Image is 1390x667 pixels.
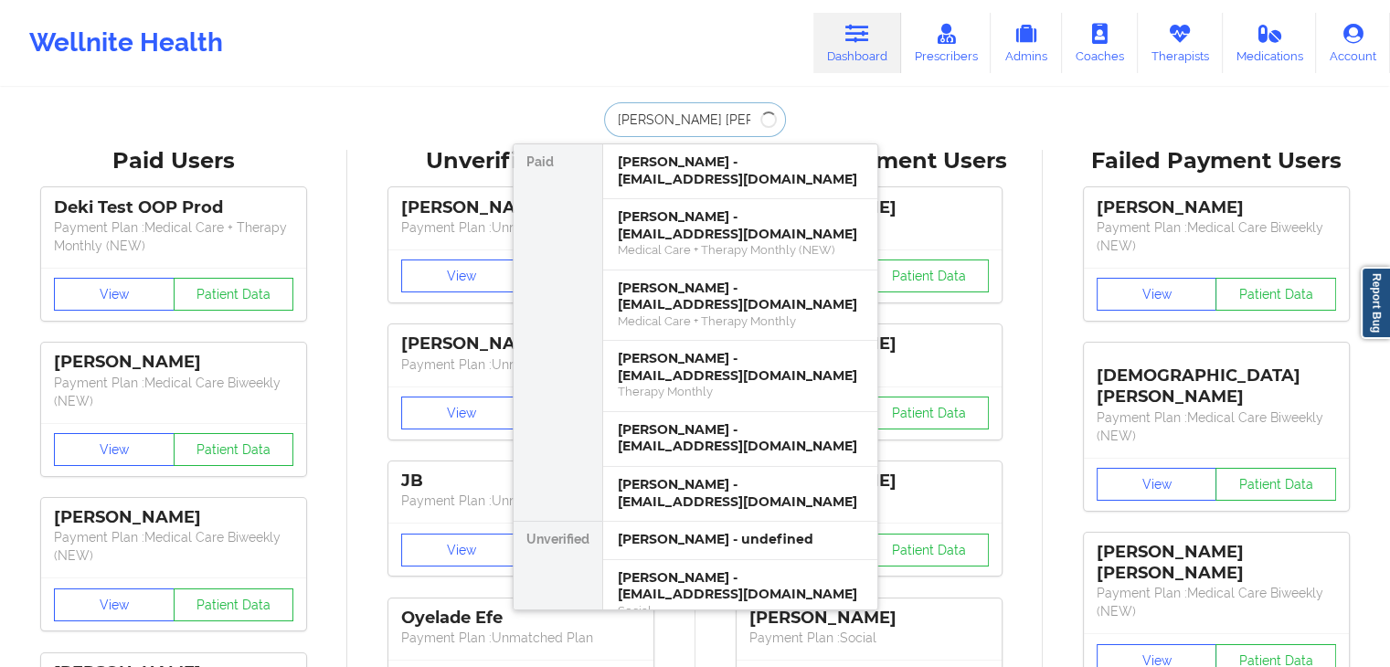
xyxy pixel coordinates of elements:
[618,280,863,313] div: [PERSON_NAME] - [EMAIL_ADDRESS][DOMAIN_NAME]
[1097,408,1336,445] p: Payment Plan : Medical Care Biweekly (NEW)
[813,13,901,73] a: Dashboard
[1097,352,1336,408] div: [DEMOGRAPHIC_DATA][PERSON_NAME]
[1215,468,1336,501] button: Patient Data
[868,397,989,429] button: Patient Data
[401,492,641,510] p: Payment Plan : Unmatched Plan
[901,13,992,73] a: Prescribers
[401,197,641,218] div: [PERSON_NAME]
[1056,147,1377,175] div: Failed Payment Users
[749,629,989,647] p: Payment Plan : Social
[618,350,863,384] div: [PERSON_NAME] - [EMAIL_ADDRESS][DOMAIN_NAME]
[1062,13,1138,73] a: Coaches
[1097,542,1336,584] div: [PERSON_NAME] [PERSON_NAME]
[360,147,682,175] div: Unverified Users
[868,259,989,292] button: Patient Data
[1316,13,1390,73] a: Account
[401,333,641,355] div: [PERSON_NAME]
[991,13,1062,73] a: Admins
[174,433,294,466] button: Patient Data
[618,313,863,329] div: Medical Care + Therapy Monthly
[618,242,863,258] div: Medical Care + Therapy Monthly (NEW)
[1215,278,1336,311] button: Patient Data
[174,588,294,621] button: Patient Data
[54,528,293,565] p: Payment Plan : Medical Care Biweekly (NEW)
[749,608,989,629] div: [PERSON_NAME]
[54,507,293,528] div: [PERSON_NAME]
[618,421,863,455] div: [PERSON_NAME] - [EMAIL_ADDRESS][DOMAIN_NAME]
[618,603,863,619] div: Social
[1097,197,1336,218] div: [PERSON_NAME]
[401,629,641,647] p: Payment Plan : Unmatched Plan
[54,218,293,255] p: Payment Plan : Medical Care + Therapy Monthly (NEW)
[618,154,863,187] div: [PERSON_NAME] - [EMAIL_ADDRESS][DOMAIN_NAME]
[514,144,602,522] div: Paid
[54,433,175,466] button: View
[54,197,293,218] div: Deki Test OOP Prod
[618,208,863,242] div: [PERSON_NAME] - [EMAIL_ADDRESS][DOMAIN_NAME]
[54,588,175,621] button: View
[13,147,334,175] div: Paid Users
[618,476,863,510] div: [PERSON_NAME] - [EMAIL_ADDRESS][DOMAIN_NAME]
[401,218,641,237] p: Payment Plan : Unmatched Plan
[401,534,522,566] button: View
[618,384,863,399] div: Therapy Monthly
[54,374,293,410] p: Payment Plan : Medical Care Biweekly (NEW)
[54,278,175,311] button: View
[1097,218,1336,255] p: Payment Plan : Medical Care Biweekly (NEW)
[868,534,989,566] button: Patient Data
[401,471,641,492] div: JB
[174,278,294,311] button: Patient Data
[1223,13,1317,73] a: Medications
[618,531,863,548] div: [PERSON_NAME] - undefined
[401,355,641,374] p: Payment Plan : Unmatched Plan
[54,352,293,373] div: [PERSON_NAME]
[1138,13,1223,73] a: Therapists
[401,608,641,629] div: Oyelade Efe
[401,259,522,292] button: View
[1097,278,1217,311] button: View
[401,397,522,429] button: View
[1097,584,1336,620] p: Payment Plan : Medical Care Biweekly (NEW)
[1097,468,1217,501] button: View
[618,569,863,603] div: [PERSON_NAME] - [EMAIL_ADDRESS][DOMAIN_NAME]
[1361,267,1390,339] a: Report Bug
